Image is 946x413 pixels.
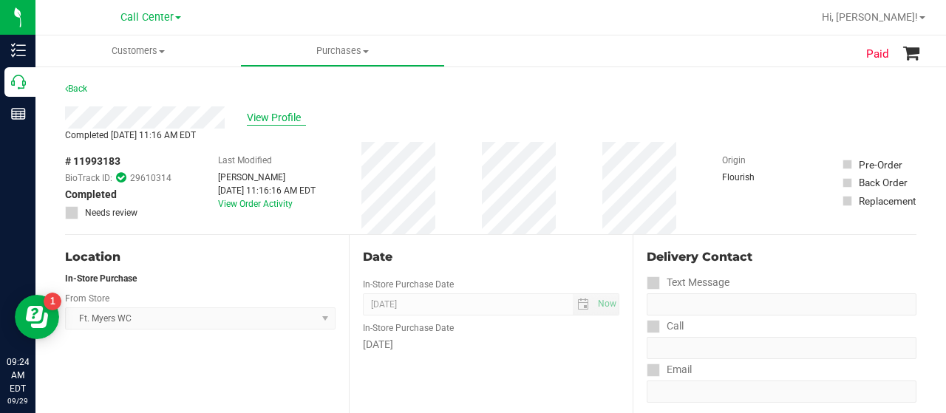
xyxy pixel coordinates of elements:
span: BioTrack ID: [65,171,112,185]
a: Purchases [240,35,445,66]
span: Purchases [241,44,444,58]
div: [DATE] 11:16:16 AM EDT [218,184,316,197]
label: From Store [65,292,109,305]
input: Format: (999) 999-9999 [647,337,916,359]
span: Paid [866,46,889,63]
a: View Order Activity [218,199,293,209]
label: Last Modified [218,154,272,167]
div: Delivery Contact [647,248,916,266]
label: Email [647,359,692,380]
inline-svg: Inventory [11,43,26,58]
span: 29610314 [130,171,171,185]
div: [PERSON_NAME] [218,171,316,184]
p: 09/29 [7,395,29,406]
div: Back Order [859,175,908,190]
label: In-Store Purchase Date [363,278,454,291]
span: Completed [65,187,117,202]
a: Customers [35,35,240,66]
label: Text Message [647,272,729,293]
div: Flourish [722,171,796,184]
div: Replacement [859,194,916,208]
div: [DATE] [363,337,619,352]
label: In-Store Purchase Date [363,321,454,335]
div: Date [363,248,619,266]
iframe: Resource center unread badge [44,293,61,310]
input: Format: (999) 999-9999 [647,293,916,315]
p: 09:24 AM EDT [7,355,29,395]
span: Call Center [120,11,174,24]
strong: In-Store Purchase [65,273,137,284]
span: # 11993183 [65,154,120,169]
a: Back [65,83,87,94]
div: Pre-Order [859,157,902,172]
label: Origin [722,154,746,167]
span: Needs review [85,206,137,219]
span: In Sync [116,171,126,185]
span: Hi, [PERSON_NAME]! [822,11,918,23]
inline-svg: Call Center [11,75,26,89]
span: View Profile [247,110,306,126]
span: Completed [DATE] 11:16 AM EDT [65,130,196,140]
inline-svg: Reports [11,106,26,121]
label: Call [647,315,684,337]
iframe: Resource center [15,295,59,339]
div: Location [65,248,336,266]
span: Customers [35,44,240,58]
